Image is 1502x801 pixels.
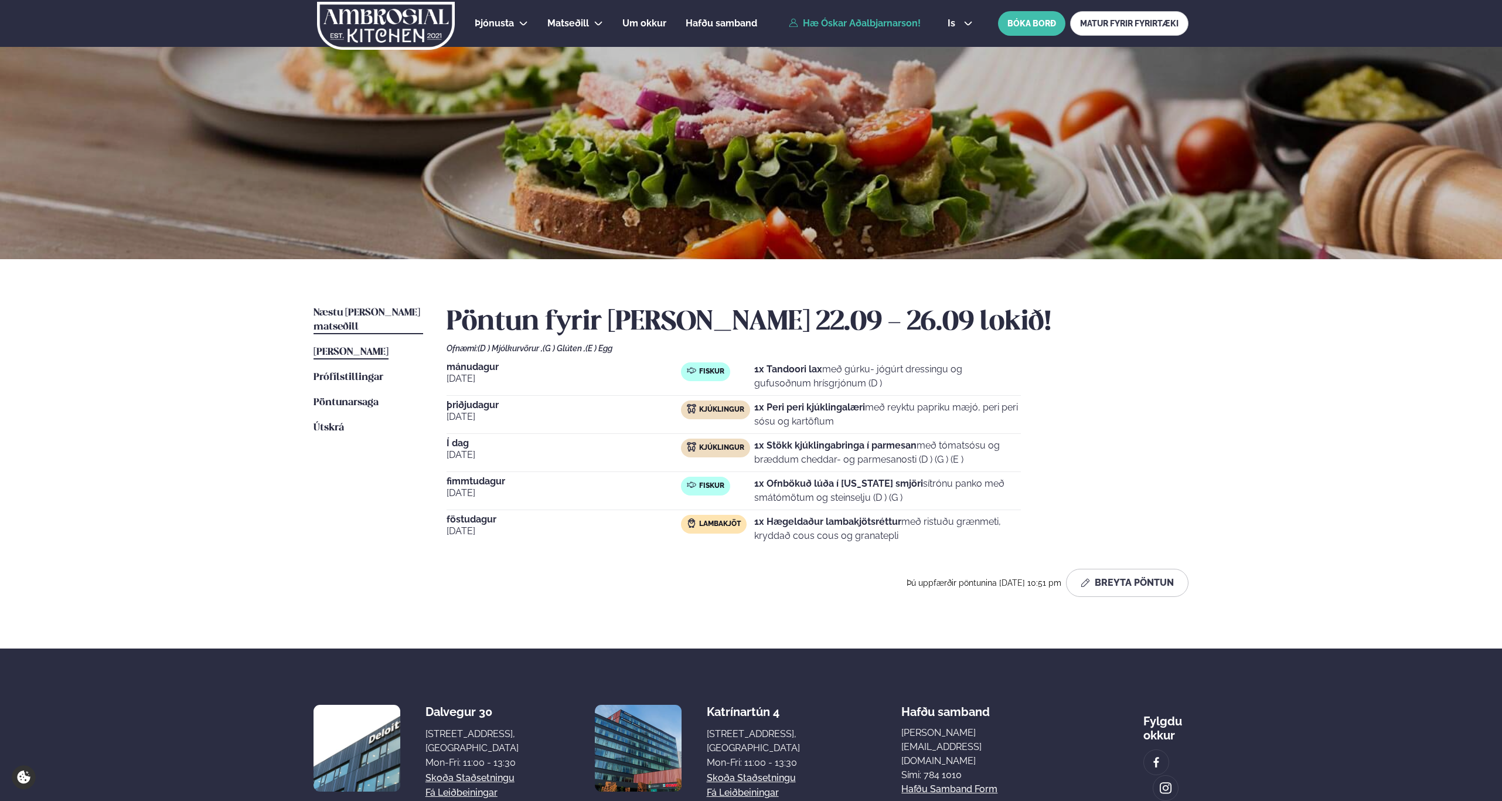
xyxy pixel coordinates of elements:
button: Breyta Pöntun [1066,569,1188,597]
span: [DATE] [447,410,681,424]
span: Prófílstillingar [314,372,383,382]
div: [STREET_ADDRESS], [GEOGRAPHIC_DATA] [425,727,519,755]
strong: 1x Tandoori lax [754,364,822,375]
a: Útskrá [314,421,344,435]
div: Mon-Fri: 11:00 - 13:30 [707,756,800,770]
a: Cookie settings [12,765,36,789]
span: mánudagur [447,362,681,372]
a: Skoða staðsetningu [707,771,796,785]
h2: Pöntun fyrir [PERSON_NAME] 22.09 - 26.09 lokið! [447,306,1188,339]
a: image alt [1153,776,1178,800]
span: [DATE] [447,524,681,538]
span: Fiskur [699,367,724,376]
strong: 1x Hægeldaður lambakjötsréttur [754,516,901,527]
img: fish.svg [687,366,696,375]
a: Prófílstillingar [314,371,383,385]
p: með gúrku- jógúrt dressingu og gufusoðnum hrísgrjónum (D ) [754,362,1021,391]
a: MATUR FYRIR FYRIRTÆKI [1070,11,1188,36]
img: fish.svg [687,480,696,490]
div: Fylgdu okkur [1143,705,1188,742]
a: [PERSON_NAME][EMAIL_ADDRESS][DOMAIN_NAME] [901,726,1041,768]
a: Pöntunarsaga [314,396,379,410]
span: [DATE] [447,448,681,462]
span: [DATE] [447,486,681,500]
a: Næstu [PERSON_NAME] matseðill [314,306,423,334]
span: Í dag [447,439,681,448]
button: BÓKA BORÐ [998,11,1065,36]
span: Kjúklingur [699,443,744,453]
div: Mon-Fri: 11:00 - 13:30 [425,756,519,770]
span: Matseðill [547,18,589,29]
button: is [938,19,982,28]
a: Um okkur [622,16,666,30]
a: Fá leiðbeiningar [707,786,779,800]
div: Ofnæmi: [447,344,1188,353]
span: (G ) Glúten , [543,344,585,353]
span: Hafðu samband [686,18,757,29]
div: [STREET_ADDRESS], [GEOGRAPHIC_DATA] [707,727,800,755]
a: [PERSON_NAME] [314,345,389,359]
span: Fiskur [699,481,724,491]
span: Þjónusta [475,18,514,29]
strong: 1x Peri peri kjúklingalæri [754,402,865,413]
span: fimmtudagur [447,477,681,486]
img: chicken.svg [687,404,696,413]
img: image alt [314,705,400,792]
div: Katrínartún 4 [707,705,800,719]
span: Næstu [PERSON_NAME] matseðill [314,308,420,332]
img: image alt [595,705,682,792]
span: [DATE] [447,372,681,386]
p: með reyktu papriku mæjó, peri peri sósu og kartöflum [754,400,1021,429]
span: Lambakjöt [699,520,741,529]
span: Útskrá [314,423,344,433]
img: image alt [1150,756,1163,769]
a: Hafðu samband form [901,782,997,796]
span: Kjúklingur [699,405,744,415]
strong: 1x Stökk kjúklingabringa í parmesan [754,440,917,451]
div: Dalvegur 30 [425,705,519,719]
span: [PERSON_NAME] [314,347,389,357]
a: Þjónusta [475,16,514,30]
a: Hafðu samband [686,16,757,30]
span: Þú uppfærðir pöntunina [DATE] 10:51 pm [907,578,1061,588]
img: Lamb.svg [687,518,696,528]
img: image alt [1159,782,1172,795]
a: Hæ Óskar Aðalbjarnarson! [789,18,921,29]
span: Um okkur [622,18,666,29]
p: sítrónu panko með smátómötum og steinselju (D ) (G ) [754,477,1021,505]
span: föstudagur [447,515,681,524]
span: Hafðu samband [901,695,990,719]
a: Skoða staðsetningu [425,771,515,785]
span: is [948,19,959,28]
a: Fá leiðbeiningar [425,786,498,800]
span: þriðjudagur [447,400,681,410]
p: Sími: 784 1010 [901,768,1041,782]
span: Pöntunarsaga [314,398,379,408]
span: (E ) Egg [585,344,612,353]
p: með ristuðu grænmeti, kryddað cous cous og granatepli [754,515,1021,543]
img: logo [316,2,456,50]
p: með tómatsósu og bræddum cheddar- og parmesanosti (D ) (G ) (E ) [754,439,1021,467]
a: Matseðill [547,16,589,30]
strong: 1x Ofnbökuð lúða í [US_STATE] smjöri [754,478,923,489]
img: chicken.svg [687,442,696,452]
a: image alt [1144,750,1169,775]
span: (D ) Mjólkurvörur , [478,344,543,353]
